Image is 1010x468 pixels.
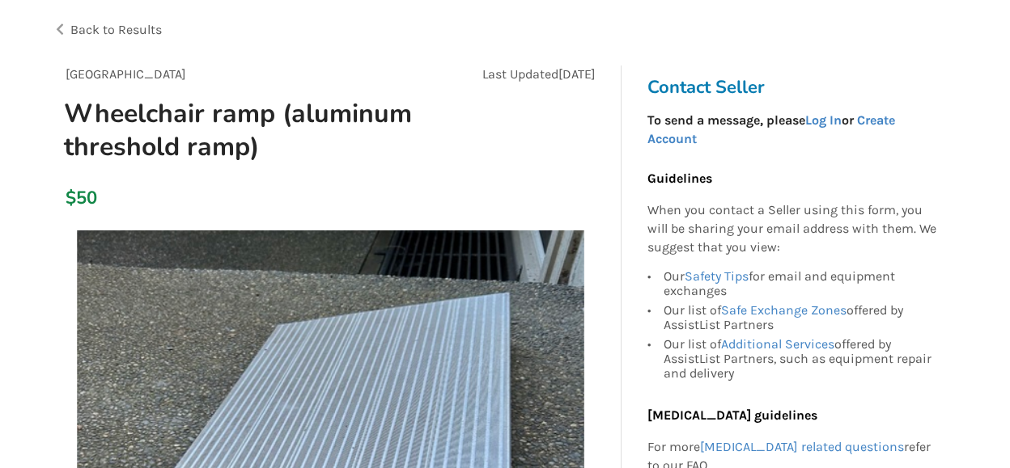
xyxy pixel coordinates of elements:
a: Additional Services [721,336,834,352]
div: $50 [66,187,74,209]
a: [MEDICAL_DATA] related questions [700,439,904,454]
div: Our list of offered by AssistList Partners, such as equipment repair and delivery [664,335,937,381]
h1: Wheelchair ramp (aluminum threshold ramp) [51,97,434,163]
b: [MEDICAL_DATA] guidelines [647,407,817,423]
h3: Contact Seller [647,76,945,99]
div: Our list of offered by AssistList Partners [664,301,937,335]
div: Our for email and equipment exchanges [664,269,937,301]
b: Guidelines [647,171,712,186]
span: Last Updated [482,66,558,82]
span: Back to Results [70,22,162,37]
a: Safety Tips [685,268,749,284]
p: When you contact a Seller using this form, you will be sharing your email address with them. We s... [647,201,937,257]
strong: To send a message, please or [647,112,895,146]
span: [GEOGRAPHIC_DATA] [66,66,186,82]
a: Safe Exchange Zones [721,302,847,318]
span: [DATE] [558,66,596,82]
a: Log In [805,112,842,128]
